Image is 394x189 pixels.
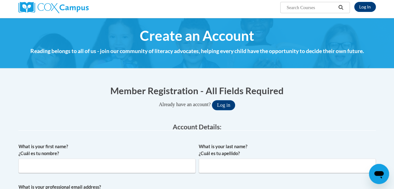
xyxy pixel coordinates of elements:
[199,159,376,173] input: Metadata input
[18,47,376,55] h4: Reading belongs to all of us - join our community of literacy advocates, helping every child have...
[18,159,196,173] input: Metadata input
[18,143,196,157] label: What is your first name? ¿Cuál es tu nombre?
[159,102,211,107] span: Already have an account?
[140,27,254,44] span: Create an Account
[336,4,345,11] button: Search
[354,2,376,12] a: Log In
[18,84,376,97] h1: Member Registration - All Fields Required
[369,164,389,184] iframe: Button to launch messaging window
[199,143,376,157] label: What is your last name? ¿Cuál es tu apellido?
[173,123,222,131] span: Account Details:
[212,100,235,110] button: Log in
[286,4,336,11] input: Search Courses
[18,2,89,13] img: Cox Campus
